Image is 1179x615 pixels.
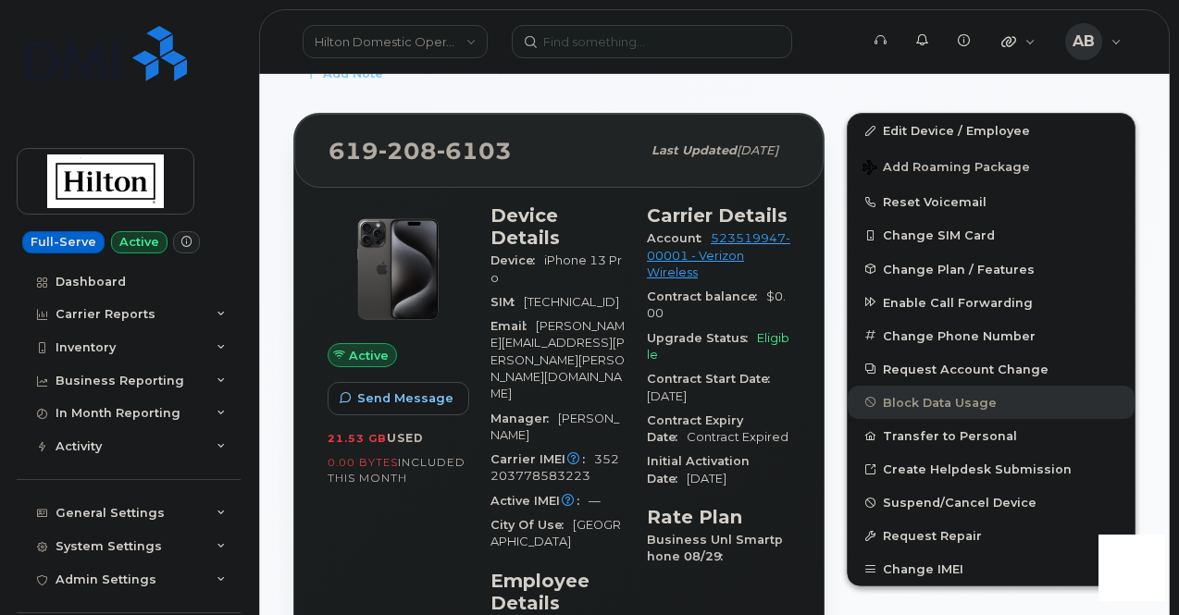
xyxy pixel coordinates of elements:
[490,412,619,442] span: [PERSON_NAME]
[437,137,512,165] span: 6103
[329,137,512,165] span: 619
[647,289,766,303] span: Contract balance
[883,496,1036,510] span: Suspend/Cancel Device
[848,352,1135,386] button: Request Account Change
[524,295,619,309] span: [TECHNICAL_ID]
[652,143,737,157] span: Last updated
[647,389,687,403] span: [DATE]
[490,295,524,309] span: SIM
[490,452,594,466] span: Carrier IMEI
[647,204,790,227] h3: Carrier Details
[293,57,399,91] button: Add Note
[647,506,790,528] h3: Rate Plan
[647,231,711,245] span: Account
[490,253,622,284] span: iPhone 13 Pro
[490,518,573,532] span: City Of Use
[848,519,1135,552] button: Request Repair
[848,452,1135,486] a: Create Helpdesk Submission
[379,137,437,165] span: 208
[687,430,788,444] span: Contract Expired
[303,25,488,58] a: Hilton Domestic Operating Company Inc
[647,454,750,485] span: Initial Activation Date
[357,389,453,407] span: Send Message
[848,419,1135,452] button: Transfer to Personal
[323,65,383,82] span: Add Note
[490,253,544,267] span: Device
[687,472,726,486] span: [DATE]
[1052,23,1135,60] div: Alex Bradshaw
[848,386,1135,419] button: Block Data Usage
[589,494,601,508] span: —
[490,319,536,333] span: Email
[848,147,1135,185] button: Add Roaming Package
[512,25,792,58] input: Find something...
[490,494,589,508] span: Active IMEI
[647,533,783,563] span: Business Unl Smartphone 08/29
[647,413,743,444] span: Contract Expiry Date
[647,331,757,345] span: Upgrade Status
[328,456,398,469] span: 0.00 Bytes
[349,347,389,364] span: Active
[848,114,1135,147] a: Edit Device / Employee
[1098,535,1165,601] iframe: Messenger Launcher
[490,570,625,614] h3: Employee Details
[848,486,1135,519] button: Suspend/Cancel Device
[883,295,1033,309] span: Enable Call Forwarding
[848,552,1135,585] button: Change IMEI
[988,23,1049,60] div: Quicklinks
[848,252,1135,286] button: Change Plan / Features
[490,204,625,249] h3: Device Details
[737,143,778,157] span: [DATE]
[848,218,1135,252] button: Change SIM Card
[647,231,790,279] a: 523519947-00001 - Verizon Wireless
[490,412,558,425] span: Manager
[328,382,469,415] button: Send Message
[848,319,1135,352] button: Change Phone Number
[1073,31,1095,53] span: AB
[647,372,779,386] span: Contract Start Date
[848,286,1135,319] button: Enable Call Forwarding
[328,432,387,445] span: 21.53 GB
[848,185,1135,218] button: Reset Voicemail
[863,160,1030,178] span: Add Roaming Package
[883,262,1035,276] span: Change Plan / Features
[387,431,424,445] span: used
[342,214,453,325] img: iPhone_15_Pro_Black.png
[490,319,625,400] span: [PERSON_NAME][EMAIL_ADDRESS][PERSON_NAME][PERSON_NAME][DOMAIN_NAME]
